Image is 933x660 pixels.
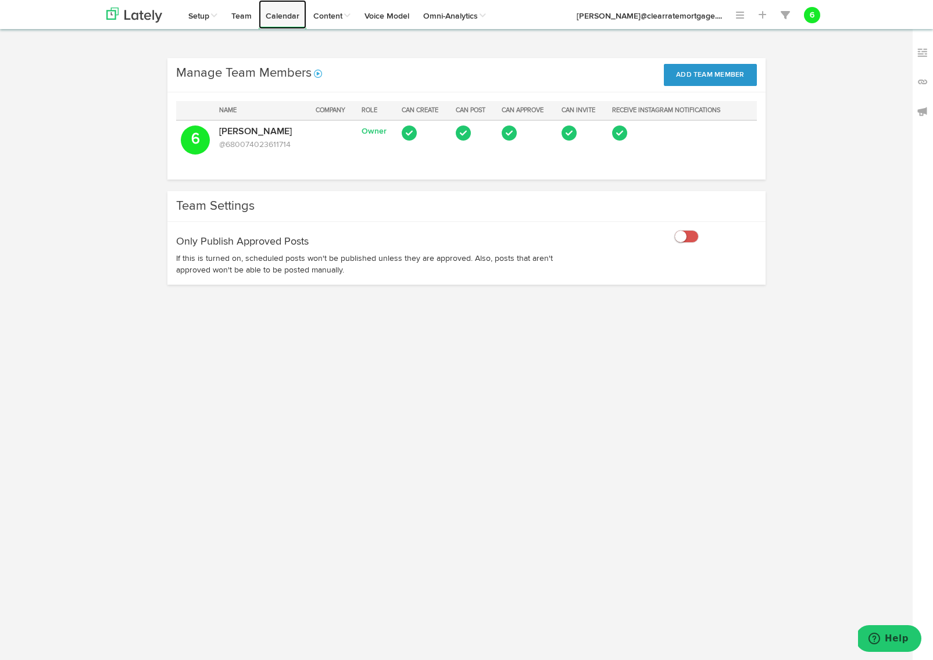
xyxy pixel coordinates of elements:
[858,625,921,654] iframe: Opens a widget where you can find more information
[176,236,557,247] h4: Only Publish Approved Posts
[176,64,607,82] h3: Manage Team Members
[917,106,928,117] img: announcements_off.svg
[176,197,457,216] h3: Team Settings
[804,7,820,23] button: 6
[176,253,557,276] p: If this is turned on, scheduled posts won't be published unless they are approved. Also, posts th...
[311,101,357,120] th: Company
[219,125,306,139] p: [PERSON_NAME]
[181,125,210,155] button: 6
[362,127,387,135] span: Owner
[607,101,745,120] th: Receive Instagram Notifications
[106,8,162,23] img: logo_lately_bg_light.svg
[557,101,607,120] th: Can Invite
[219,139,306,150] p: @680074023611714
[917,47,928,59] img: keywords_off.svg
[664,64,757,86] button: Add Team Member
[397,101,451,120] th: Can Create
[451,101,497,120] th: Can Post
[497,101,557,120] th: Can Approve
[917,76,928,88] img: links_off.svg
[717,12,722,20] span: ...
[357,101,397,120] th: Role
[215,101,311,120] th: Name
